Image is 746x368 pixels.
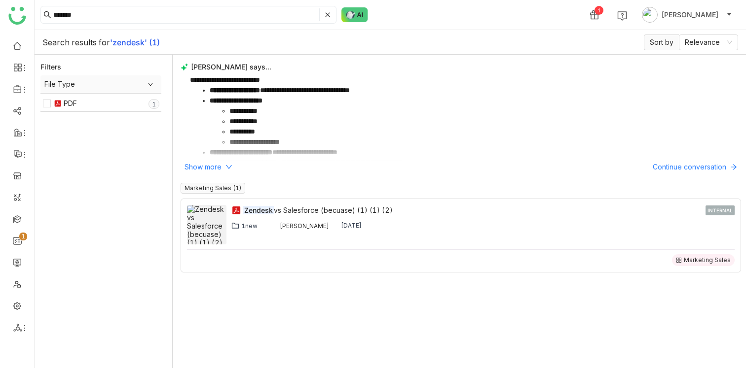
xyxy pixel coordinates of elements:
[685,35,732,50] nz-select-item: Relevance
[662,9,718,20] span: [PERSON_NAME]
[21,232,25,241] p: 1
[42,37,110,47] span: Search results for
[341,7,368,22] img: ask-buddy-normal.svg
[617,11,627,21] img: help.svg
[649,161,741,173] button: Continue conversation
[280,222,329,230] div: [PERSON_NAME]
[152,100,156,109] p: 1
[19,233,27,240] nz-badge-sup: 1
[642,7,658,23] img: avatar
[684,256,731,264] div: Marketing Sales
[653,162,726,172] span: Continue conversation
[706,205,735,215] div: INTERNAL
[8,7,26,25] img: logo
[110,37,160,47] b: 'zendesk' (1)
[181,63,188,71] img: buddy-says
[341,222,362,230] div: [DATE]
[181,183,245,194] nz-tag: Marketing Sales (1)
[241,222,258,230] div: 1new
[243,205,704,216] div: vs Salesforce (becuase) (1) (1) (2)
[640,7,734,23] button: [PERSON_NAME]
[595,6,603,15] div: 1
[231,205,241,215] img: pdf.svg
[44,79,157,90] span: File Type
[269,222,277,230] img: 684a9b22de261c4b36a3d00f
[40,62,61,72] div: Filters
[187,205,226,247] img: Zendesk vs Salesforce (becuase) (1) (1) (2)
[181,161,236,173] button: Show more
[149,99,159,109] nz-badge-sup: 1
[243,206,274,214] em: Zendesk
[181,63,741,71] div: [PERSON_NAME] says...
[185,162,222,172] span: Show more
[243,205,704,216] a: Zendeskvs Salesforce (becuase) (1) (1) (2)
[64,98,77,109] div: PDF
[644,34,679,50] span: Sort by
[40,75,161,93] div: File Type
[54,100,62,107] img: pdf.svg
